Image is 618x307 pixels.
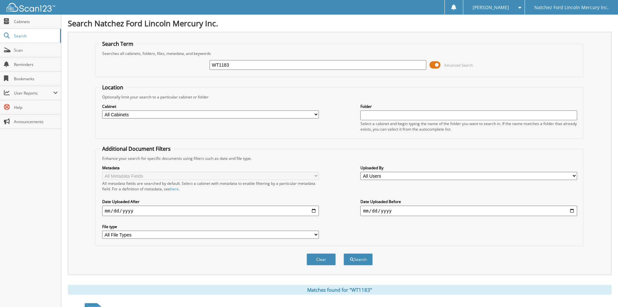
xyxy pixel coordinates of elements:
[14,76,58,82] span: Bookmarks
[473,6,509,9] span: [PERSON_NAME]
[68,18,612,29] h1: Search Natchez Ford Lincoln Mercury Inc.
[360,165,577,171] label: Uploaded By
[99,40,137,47] legend: Search Term
[99,84,127,91] legend: Location
[14,19,58,24] span: Cabinets
[99,51,580,56] div: Searches all cabinets, folders, files, metadata, and keywords
[14,33,57,39] span: Search
[6,3,55,12] img: scan123-logo-white.svg
[102,206,319,216] input: start
[102,224,319,229] label: File type
[102,104,319,109] label: Cabinet
[360,104,577,109] label: Folder
[360,206,577,216] input: end
[14,90,53,96] span: User Reports
[14,119,58,124] span: Announcements
[344,253,373,265] button: Search
[99,145,174,152] legend: Additional Document Filters
[102,181,319,192] div: All metadata fields are searched by default. Select a cabinet with metadata to enable filtering b...
[360,199,577,204] label: Date Uploaded Before
[99,156,580,161] div: Enhance your search for specific documents using filters such as date and file type.
[14,47,58,53] span: Scan
[14,62,58,67] span: Reminders
[360,121,577,132] div: Select a cabinet and begin typing the name of the folder you want to search in. If the name match...
[444,63,473,68] span: Advanced Search
[99,94,580,100] div: Optionally limit your search to a particular cabinet or folder
[170,186,179,192] a: here
[534,6,609,9] span: Natchez Ford Lincoln Mercury Inc.
[14,105,58,110] span: Help
[307,253,336,265] button: Clear
[102,199,319,204] label: Date Uploaded After
[102,165,319,171] label: Metadata
[68,285,612,295] div: Matches found for "WT1183"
